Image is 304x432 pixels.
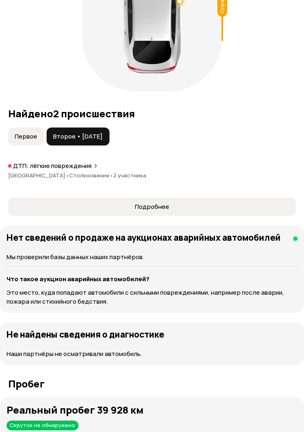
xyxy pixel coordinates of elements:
span: • [65,172,69,179]
span: Первое [15,133,37,141]
span: 2 участника [113,172,146,179]
span: Столкновение [69,172,113,179]
span: [GEOGRAPHIC_DATA] [8,172,69,179]
span: Подробнее [135,203,169,211]
span: Второе • [DATE] [53,133,103,141]
span: • [110,172,113,179]
strong: Реальный пробег 39 928 км [7,403,143,417]
h4: Нет сведений о продаже на аукционах аварийных автомобилей [7,233,281,243]
div: Скруток не обнаружено [7,421,78,431]
button: Второе • [DATE] [47,128,110,146]
p: ДТП: лёгкие повреждения [13,162,92,170]
h4: Не найдены сведения о диагностике [7,329,164,340]
h3: Пробег [8,378,296,390]
button: Подробнее [8,198,296,216]
button: Первое [8,128,44,146]
p: Мы проверили базы данных наших партнёров. [7,253,297,262]
p: Это место, куда попадают автомобили с сильными повреждениями, например после аварии, пожара или с... [7,289,297,307]
strong: Что такое аукцион аварийных автомобилей? [7,275,150,284]
p: Наши партнёры не осматривали автомобиль. [7,350,297,359]
h3: Найдено 2 происшествия [8,108,296,120]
